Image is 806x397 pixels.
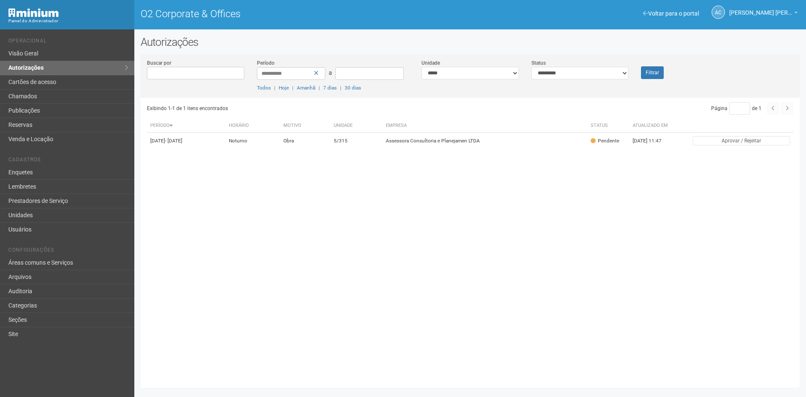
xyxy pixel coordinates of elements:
[292,85,293,91] span: |
[643,10,699,17] a: Voltar para o portal
[141,8,464,19] h1: O2 Corporate & Offices
[280,133,330,149] td: Obra
[147,119,225,133] th: Período
[8,157,128,166] li: Cadastros
[531,59,546,67] label: Status
[629,133,675,149] td: [DATE] 11:47
[280,119,330,133] th: Motivo
[323,85,337,91] a: 7 dias
[141,36,800,48] h2: Autorizações
[329,69,332,76] span: a
[711,105,762,111] span: Página de 1
[147,133,225,149] td: [DATE]
[345,85,361,91] a: 30 dias
[257,85,271,91] a: Todos
[225,133,280,149] td: Noturno
[330,133,382,149] td: 5/315
[225,119,280,133] th: Horário
[147,102,468,115] div: Exibindo 1-1 de 1 itens encontrados
[591,137,619,145] div: Pendente
[297,85,315,91] a: Amanhã
[587,119,629,133] th: Status
[712,5,725,19] a: AC
[257,59,275,67] label: Período
[382,119,587,133] th: Empresa
[279,85,289,91] a: Hoje
[165,138,182,144] span: - [DATE]
[340,85,341,91] span: |
[382,133,587,149] td: Assessora Consultoria e Planejamen LTDA
[641,66,664,79] button: Filtrar
[8,38,128,47] li: Operacional
[421,59,440,67] label: Unidade
[8,8,59,17] img: Minium
[729,11,798,17] a: [PERSON_NAME] [PERSON_NAME]
[319,85,320,91] span: |
[8,17,128,25] div: Painel do Administrador
[729,1,792,16] span: Ana Carla de Carvalho Silva
[147,59,171,67] label: Buscar por
[693,136,790,145] button: Aprovar / Rejeitar
[274,85,275,91] span: |
[8,247,128,256] li: Configurações
[629,119,675,133] th: Atualizado em
[330,119,382,133] th: Unidade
